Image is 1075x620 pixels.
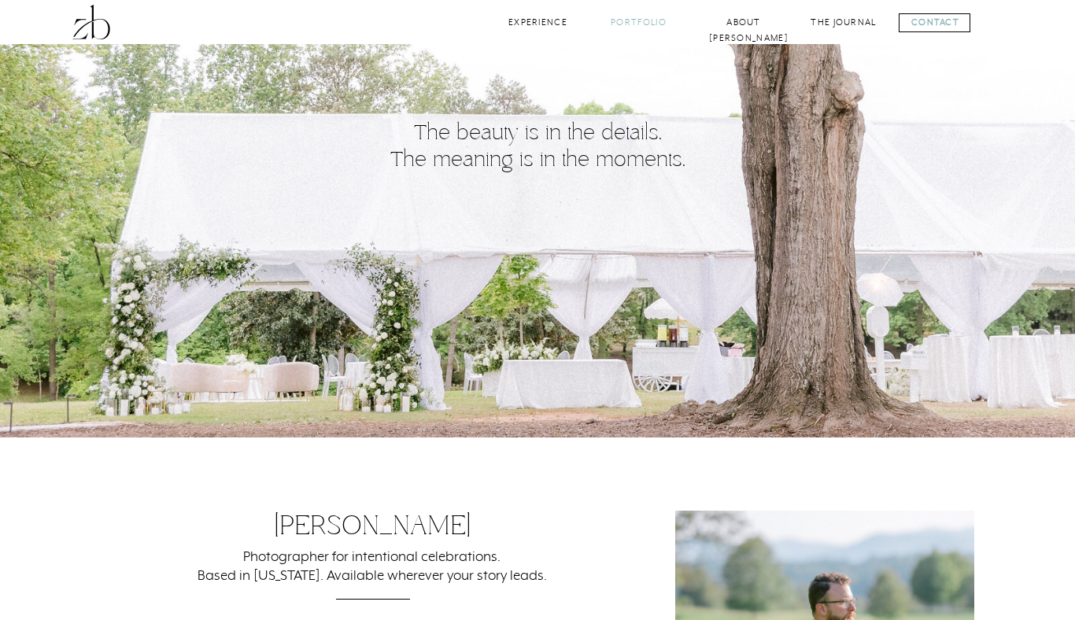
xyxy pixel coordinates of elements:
[327,121,749,178] p: The beauty is in the details. The meaning is in the moments.
[607,15,670,30] a: Portfolio
[200,511,545,547] h3: [PERSON_NAME]
[102,547,642,589] p: Photographer for intentional celebrations. Based in [US_STATE]. Available wherever your story leads.
[506,15,570,30] a: Experience
[810,15,877,30] a: The Journal
[709,15,778,30] a: About [PERSON_NAME]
